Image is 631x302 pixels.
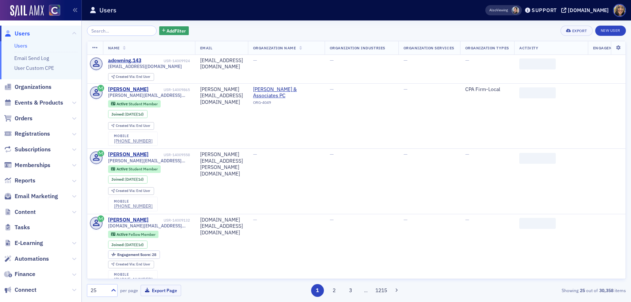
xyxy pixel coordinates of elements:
span: Organization Name [253,45,296,50]
div: USR-14009865 [150,87,190,92]
a: Tasks [4,223,30,231]
div: mobile [114,134,153,138]
span: — [465,57,469,64]
span: Finance [15,270,35,278]
div: Created Via: End User [108,73,154,81]
div: Also [489,8,496,12]
div: ORG-4049 [253,100,320,107]
div: mobile [114,199,153,204]
span: [DATE] [125,177,137,182]
button: AddFilter [159,26,189,35]
a: Email Send Log [14,55,49,61]
a: Connect [4,286,37,294]
div: Active: Active: Student Member [108,165,161,173]
span: Created Via : [116,188,136,193]
div: Active: Active: Student Member [108,100,161,107]
a: New User [595,26,626,36]
a: Email Marketing [4,192,58,200]
div: 25 [91,287,107,294]
a: E-Learning [4,239,43,247]
span: — [330,86,334,93]
div: [PERSON_NAME] [108,217,149,223]
span: — [330,151,334,158]
span: Subscriptions [15,146,51,154]
div: USR-14009924 [142,58,190,63]
div: Support [532,7,557,14]
label: per page [120,287,138,294]
a: Finance [4,270,35,278]
div: [PHONE_NUMBER] [114,138,153,144]
button: 2 [328,284,340,297]
a: Content [4,208,36,216]
span: Orders [15,114,32,122]
a: [PERSON_NAME] & Associates PC [253,86,320,99]
span: — [404,216,408,223]
div: [EMAIL_ADDRESS][DOMAIN_NAME] [200,57,243,70]
span: Activity [519,45,538,50]
span: Active [116,166,129,171]
div: Created Via: End User [108,122,154,130]
div: Export [572,29,587,33]
a: Organizations [4,83,51,91]
span: Organization Industries [330,45,385,50]
a: Active Fellow Member [111,232,155,237]
div: 28 [117,253,156,257]
a: Active Student Member [111,101,157,106]
div: CPA Firm-Local [465,86,509,93]
button: 3 [344,284,357,297]
div: [DOMAIN_NAME] [568,7,609,14]
span: Engagement Score : [117,252,152,257]
span: Active [116,232,129,237]
div: adowning.143 [108,57,141,64]
div: [PERSON_NAME] [108,86,149,93]
span: Joined : [111,112,125,117]
button: Export Page [141,285,181,296]
span: Content [15,208,36,216]
a: Orders [4,114,32,122]
button: Export [561,26,592,36]
span: ‌ [519,58,556,69]
span: — [253,151,257,158]
div: [DOMAIN_NAME][EMAIL_ADDRESS][DOMAIN_NAME] [200,217,243,236]
a: [PHONE_NUMBER] [114,277,153,282]
span: Connect [15,286,37,294]
span: Joined : [111,177,125,182]
div: Joined: 2025-08-26 00:00:00 [108,175,148,184]
div: (1d) [125,177,144,182]
span: Created Via : [116,262,136,267]
div: End User [116,75,150,79]
span: Fellow Member [129,232,156,237]
div: Showing out of items [451,287,626,294]
div: [PERSON_NAME][EMAIL_ADDRESS][DOMAIN_NAME] [200,86,243,106]
a: Active Student Member [111,167,157,171]
div: [PERSON_NAME][EMAIL_ADDRESS][PERSON_NAME][DOMAIN_NAME] [200,151,243,177]
span: Created Via : [116,123,136,128]
div: mobile [114,272,153,277]
a: Reports [4,177,35,185]
a: Subscriptions [4,146,51,154]
span: [PERSON_NAME][EMAIL_ADDRESS][PERSON_NAME][DOMAIN_NAME] [108,158,190,163]
span: Name [108,45,120,50]
img: SailAMX [10,5,44,17]
a: View Homepage [44,5,60,17]
span: [DOMAIN_NAME][EMAIL_ADDRESS][DOMAIN_NAME] [108,223,190,229]
img: SailAMX [49,5,60,16]
span: Users [15,30,30,38]
div: (1d) [125,112,144,117]
span: Created Via : [116,74,136,79]
span: Events & Products [15,99,63,107]
div: (1d) [125,242,144,247]
span: — [253,216,257,223]
span: Viewing [489,8,508,13]
span: ‌ [519,87,556,98]
a: [PERSON_NAME] [108,151,149,158]
div: End User [116,263,150,267]
a: Events & Products [4,99,63,107]
div: Created Via: End User [108,261,154,268]
div: USR-14009558 [150,152,190,157]
a: [PHONE_NUMBER] [114,203,153,209]
span: [DATE] [125,112,137,117]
